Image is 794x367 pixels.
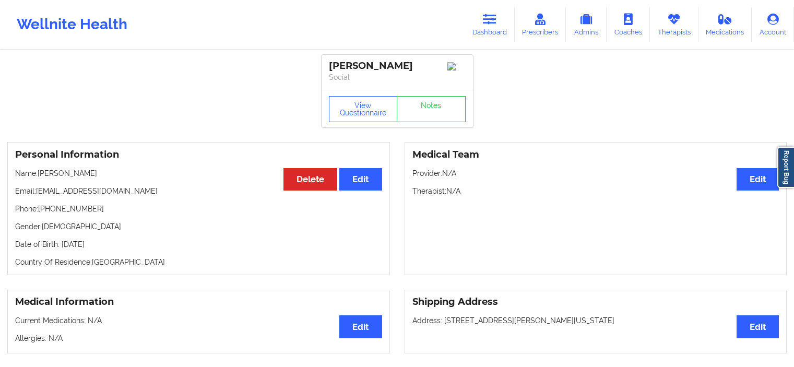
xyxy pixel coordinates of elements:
[15,257,382,267] p: Country Of Residence: [GEOGRAPHIC_DATA]
[15,296,382,308] h3: Medical Information
[15,149,382,161] h3: Personal Information
[397,96,466,122] a: Notes
[15,204,382,214] p: Phone: [PHONE_NUMBER]
[737,168,779,191] button: Edit
[607,7,650,42] a: Coaches
[412,296,779,308] h3: Shipping Address
[650,7,698,42] a: Therapists
[412,315,779,326] p: Address: [STREET_ADDRESS][PERSON_NAME][US_STATE]
[339,315,382,338] button: Edit
[329,60,466,72] div: [PERSON_NAME]
[283,168,337,191] button: Delete
[412,186,779,196] p: Therapist: N/A
[15,186,382,196] p: Email: [EMAIL_ADDRESS][DOMAIN_NAME]
[15,221,382,232] p: Gender: [DEMOGRAPHIC_DATA]
[15,239,382,250] p: Date of Birth: [DATE]
[412,149,779,161] h3: Medical Team
[412,168,779,179] p: Provider: N/A
[15,333,382,344] p: Allergies: N/A
[447,62,466,70] img: Image%2Fplaceholer-image.png
[737,315,779,338] button: Edit
[329,72,466,82] p: Social
[777,147,794,188] a: Report Bug
[15,315,382,326] p: Current Medications: N/A
[698,7,752,42] a: Medications
[329,96,398,122] button: View Questionnaire
[515,7,566,42] a: Prescribers
[566,7,607,42] a: Admins
[752,7,794,42] a: Account
[339,168,382,191] button: Edit
[15,168,382,179] p: Name: [PERSON_NAME]
[465,7,515,42] a: Dashboard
